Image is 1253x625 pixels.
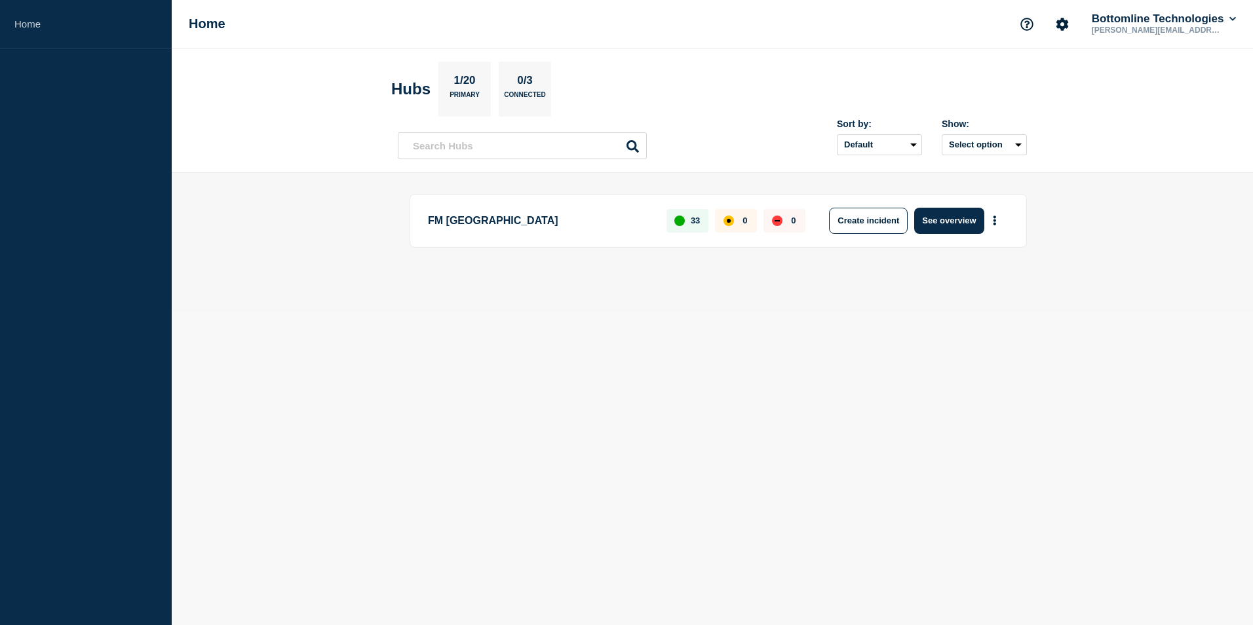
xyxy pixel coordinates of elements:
[674,216,685,226] div: up
[512,74,538,91] p: 0/3
[723,216,734,226] div: affected
[504,91,545,105] p: Connected
[691,216,700,225] p: 33
[1089,12,1239,26] button: Bottomline Technologies
[742,216,747,225] p: 0
[986,208,1003,233] button: More actions
[428,208,651,234] p: FM [GEOGRAPHIC_DATA]
[772,216,782,226] div: down
[942,119,1027,129] div: Show:
[837,134,922,155] select: Sort by
[942,134,1027,155] button: Select option
[1013,10,1041,38] button: Support
[398,132,647,159] input: Search Hubs
[914,208,984,234] button: See overview
[450,91,480,105] p: Primary
[1089,26,1225,35] p: [PERSON_NAME][EMAIL_ADDRESS][PERSON_NAME][DOMAIN_NAME]
[449,74,480,91] p: 1/20
[829,208,908,234] button: Create incident
[837,119,922,129] div: Sort by:
[1049,10,1076,38] button: Account settings
[189,16,225,31] h1: Home
[391,80,431,98] h2: Hubs
[791,216,796,225] p: 0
